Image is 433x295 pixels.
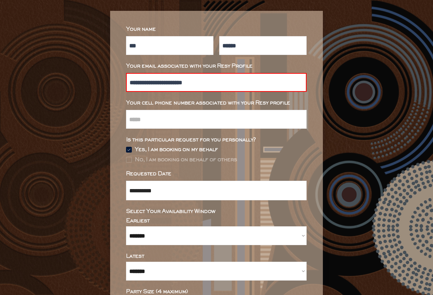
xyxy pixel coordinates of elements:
div: Is this particular request for you personally? [126,137,307,142]
div: Party Size (4 maximum) [126,289,307,294]
div: Your cell phone number associated with your Resy profile [126,101,307,106]
div: Your name [126,27,307,32]
div: Requested Date [126,171,307,176]
div: Your email associated with your Resy Profile [126,64,307,69]
img: Rectangle%20315%20%281%29.svg [126,157,132,163]
div: Earliest [126,218,307,223]
div: Latest [126,254,307,259]
div: No, I am booking on behalf of others [135,157,237,162]
div: Yes, I am booking on my behalf [135,147,218,152]
img: Group%2048096532.svg [126,147,132,153]
div: Select Your Availability Window [126,209,307,214]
